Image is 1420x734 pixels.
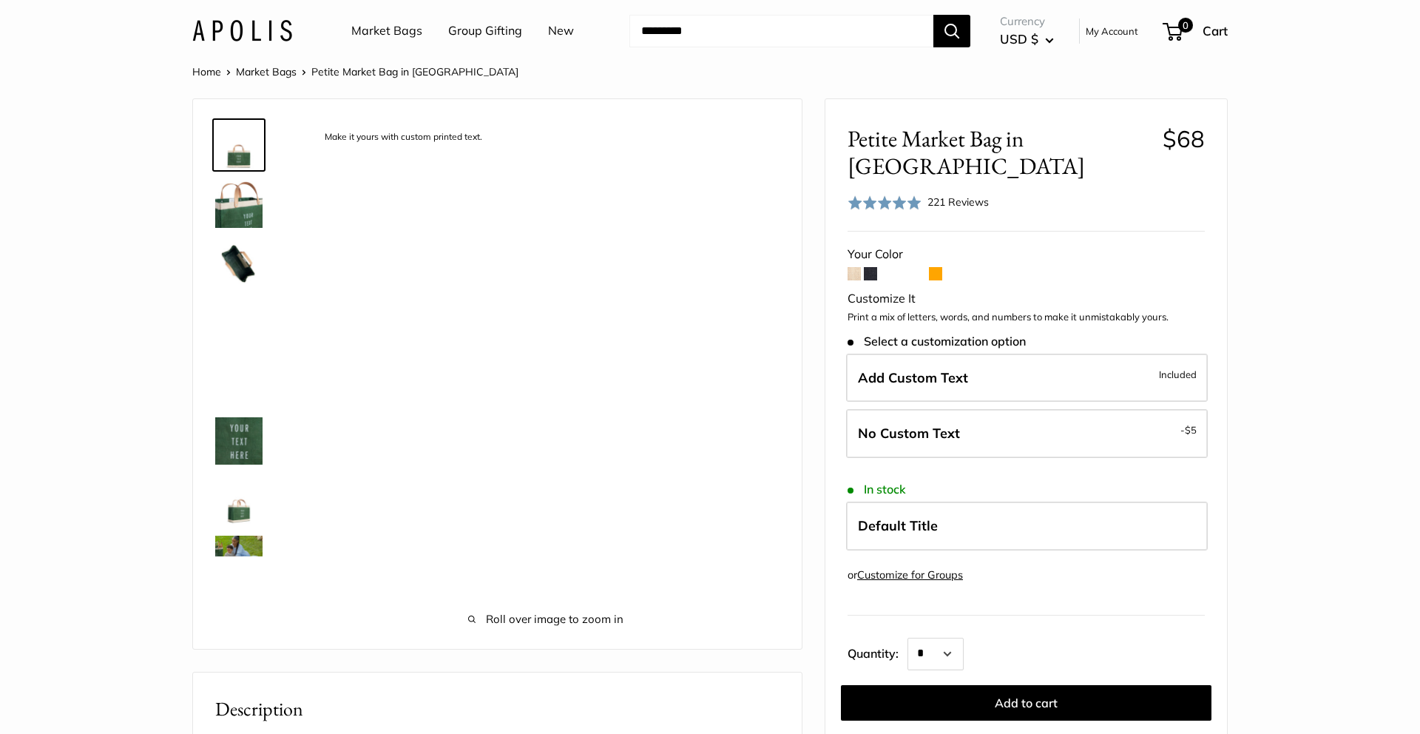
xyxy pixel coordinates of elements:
[212,355,266,408] a: Petite Market Bag in Field Green
[215,181,263,228] img: description_Take it anywhere with easy-grip handles.
[212,237,266,290] a: description_Spacious inner area with room for everything. Plus water-resistant lining.
[1000,31,1038,47] span: USD $
[192,20,292,41] img: Apolis
[1159,366,1197,383] span: Included
[215,121,263,169] img: description_Make it yours with custom printed text.
[548,20,574,42] a: New
[311,609,780,630] span: Roll over image to zoom in
[192,65,221,78] a: Home
[311,65,518,78] span: Petite Market Bag in [GEOGRAPHIC_DATA]
[1164,19,1228,43] a: 0 Cart
[351,20,422,42] a: Market Bags
[846,502,1208,550] label: Default Title
[933,15,970,47] button: Search
[841,685,1211,721] button: Add to cart
[629,15,933,47] input: Search...
[192,62,518,81] nav: Breadcrumb
[215,536,263,583] img: Petite Market Bag in Field Green
[848,243,1205,266] div: Your Color
[215,695,780,724] h2: Description
[848,334,1026,349] span: Select a customization option
[215,477,263,524] img: Petite Market Bag in Field Green
[848,565,963,585] div: or
[215,417,263,465] img: description_Custom printed text with eco-friendly ink.
[848,310,1205,325] p: Print a mix of letters, words, and numbers to make it unmistakably yours.
[846,409,1208,458] label: Leave Blank
[1000,27,1054,51] button: USD $
[215,240,263,287] img: description_Spacious inner area with room for everything. Plus water-resistant lining.
[848,633,907,670] label: Quantity:
[1000,11,1054,32] span: Currency
[848,125,1152,180] span: Petite Market Bag in [GEOGRAPHIC_DATA]
[1185,424,1197,436] span: $5
[848,288,1205,310] div: Customize It
[1163,124,1205,153] span: $68
[857,568,963,582] a: Customize for Groups
[212,533,266,586] a: Petite Market Bag in Field Green
[212,178,266,231] a: description_Take it anywhere with easy-grip handles.
[848,482,906,496] span: In stock
[927,195,989,209] span: 221 Reviews
[846,354,1208,403] label: Add Custom Text
[236,65,297,78] a: Market Bags
[858,425,960,442] span: No Custom Text
[212,474,266,527] a: Petite Market Bag in Field Green
[858,369,968,386] span: Add Custom Text
[1203,23,1228,38] span: Cart
[212,118,266,172] a: description_Make it yours with custom printed text.
[1086,22,1138,40] a: My Account
[858,517,938,534] span: Default Title
[1178,18,1193,33] span: 0
[212,414,266,468] a: description_Custom printed text with eco-friendly ink.
[1180,421,1197,439] span: -
[212,296,266,349] a: Petite Market Bag in Field Green
[448,20,522,42] a: Group Gifting
[317,127,490,147] div: Make it yours with custom printed text.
